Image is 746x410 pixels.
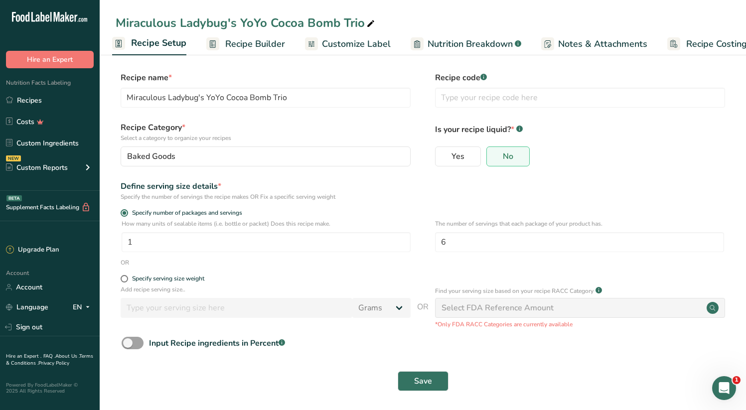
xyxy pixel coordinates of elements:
label: Recipe name [121,72,411,84]
a: Hire an Expert . [6,353,41,360]
div: EN [73,301,94,313]
button: Save [398,371,448,391]
span: No [503,151,513,161]
p: The number of servings that each package of your product has. [435,219,724,228]
p: Add recipe serving size.. [121,285,411,294]
p: Select a category to organize your recipes [121,134,411,142]
span: Notes & Attachments [558,37,647,51]
a: Language [6,298,48,316]
div: Specify the number of servings the recipe makes OR Fix a specific serving weight [121,192,411,201]
input: Type your serving size here [121,298,352,318]
div: BETA [6,195,22,201]
div: Upgrade Plan [6,245,59,255]
div: OR [121,258,129,267]
div: Powered By FoodLabelMaker © 2025 All Rights Reserved [6,382,94,394]
a: Nutrition Breakdown [411,33,521,55]
a: Customize Label [305,33,391,55]
span: Baked Goods [127,150,175,162]
p: How many units of sealable items (i.e. bottle or packet) Does this recipe make. [122,219,411,228]
div: Miraculous Ladybug's YoYo Cocoa Bomb Trio [116,14,377,32]
a: FAQ . [43,353,55,360]
a: Notes & Attachments [541,33,647,55]
div: Specify serving size weight [132,275,204,282]
button: Hire an Expert [6,51,94,68]
a: Terms & Conditions . [6,353,93,367]
a: Recipe Setup [112,32,186,56]
span: Specify number of packages and servings [128,209,242,217]
button: Baked Goods [121,146,411,166]
div: Select FDA Reference Amount [442,302,554,314]
a: Recipe Builder [206,33,285,55]
span: Customize Label [322,37,391,51]
input: Type your recipe code here [435,88,725,108]
span: Recipe Setup [131,36,186,50]
span: Save [414,375,432,387]
span: OR [417,301,429,329]
p: Find your serving size based on your recipe RACC Category [435,286,594,295]
p: Is your recipe liquid? [435,122,725,136]
span: Yes [451,151,464,161]
label: Recipe code [435,72,725,84]
div: Input Recipe ingredients in Percent [149,337,285,349]
p: *Only FDA RACC Categories are currently available [435,320,725,329]
span: Recipe Builder [225,37,285,51]
label: Recipe Category [121,122,411,142]
div: Custom Reports [6,162,68,173]
div: NEW [6,155,21,161]
iframe: Intercom live chat [712,376,736,400]
a: Privacy Policy [38,360,69,367]
input: Type your recipe name here [121,88,411,108]
span: 1 [733,376,741,384]
a: About Us . [55,353,79,360]
span: Nutrition Breakdown [428,37,513,51]
div: Define serving size details [121,180,411,192]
